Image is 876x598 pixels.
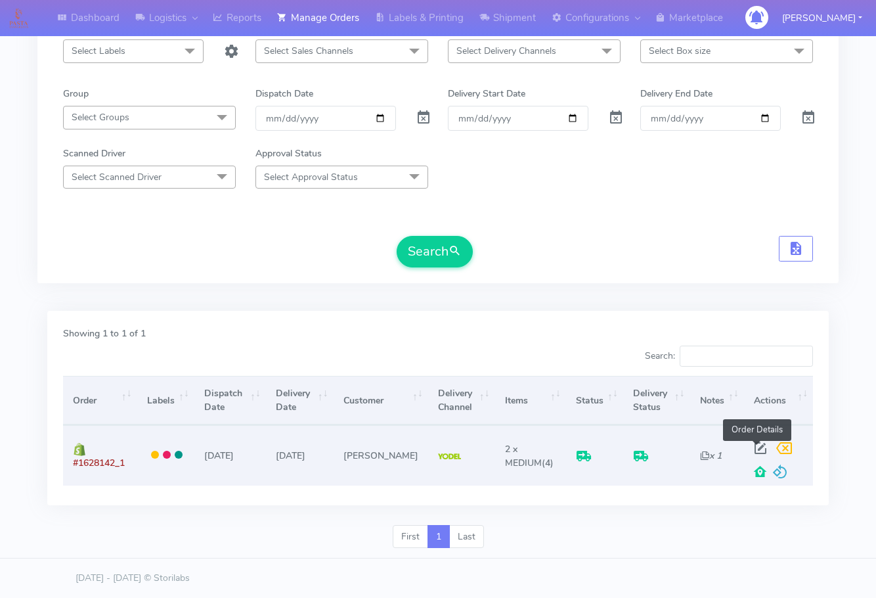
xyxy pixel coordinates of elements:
[72,171,162,183] span: Select Scanned Driver
[194,425,266,485] td: [DATE]
[397,236,473,267] button: Search
[690,376,744,425] th: Notes: activate to sort column ascending
[495,376,566,425] th: Items: activate to sort column ascending
[448,87,525,101] label: Delivery Start Date
[264,171,358,183] span: Select Approval Status
[266,376,334,425] th: Delivery Date: activate to sort column ascending
[438,453,461,460] img: Yodel
[700,449,722,462] i: x 1
[428,376,495,425] th: Delivery Channel: activate to sort column ascending
[63,376,137,425] th: Order: activate to sort column ascending
[333,376,427,425] th: Customer: activate to sort column ascending
[645,346,813,367] label: Search:
[333,425,427,485] td: [PERSON_NAME]
[264,45,353,57] span: Select Sales Channels
[640,87,712,101] label: Delivery End Date
[63,327,146,340] label: Showing 1 to 1 of 1
[255,87,313,101] label: Dispatch Date
[680,346,813,367] input: Search:
[73,443,86,456] img: shopify.png
[72,45,125,57] span: Select Labels
[63,87,89,101] label: Group
[505,443,554,469] span: (4)
[137,376,194,425] th: Labels: activate to sort column ascending
[623,376,690,425] th: Delivery Status: activate to sort column ascending
[772,5,872,32] button: [PERSON_NAME]
[505,443,542,469] span: 2 x MEDIUM
[72,111,129,124] span: Select Groups
[744,376,813,425] th: Actions: activate to sort column ascending
[73,457,125,469] span: #1628142_1
[194,376,266,425] th: Dispatch Date: activate to sort column ascending
[649,45,711,57] span: Select Box size
[63,147,125,160] label: Scanned Driver
[427,525,450,549] a: 1
[266,425,334,485] td: [DATE]
[456,45,556,57] span: Select Delivery Channels
[255,147,322,160] label: Approval Status
[566,376,623,425] th: Status: activate to sort column ascending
